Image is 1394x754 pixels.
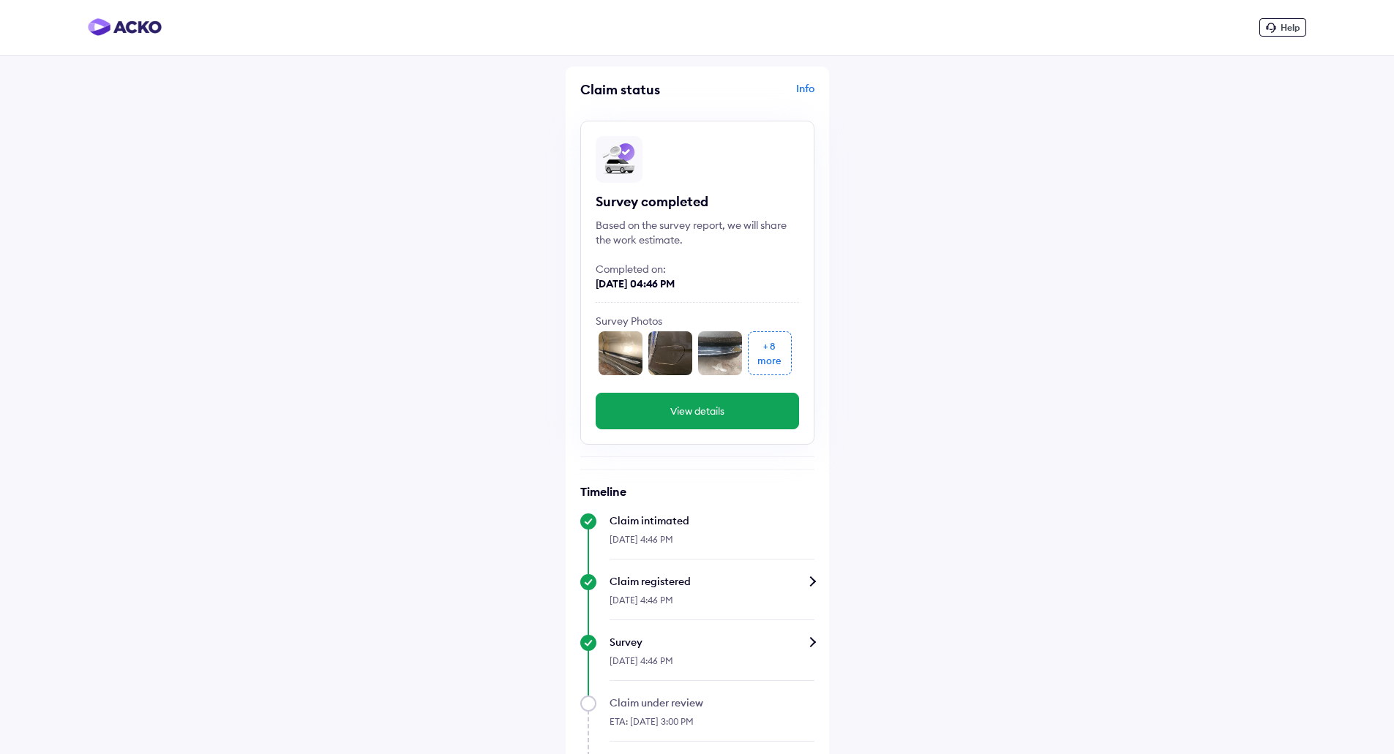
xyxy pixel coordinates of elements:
[610,710,814,742] div: ETA: [DATE] 3:00 PM
[596,393,799,429] button: View details
[580,81,694,98] div: Claim status
[1281,22,1300,33] span: Help
[596,262,799,276] div: Completed on:
[763,339,776,353] div: + 8
[596,218,799,247] div: Based on the survey report, we will share the work estimate.
[610,574,814,589] div: Claim registered
[610,635,814,649] div: Survey
[610,649,814,681] div: [DATE] 4:46 PM
[701,81,814,109] div: Info
[88,18,162,36] img: horizontal-gradient.png
[610,513,814,528] div: Claim intimated
[610,589,814,620] div: [DATE] 4:46 PM
[596,276,799,291] div: [DATE] 04:46 PM
[580,484,814,499] h6: Timeline
[596,314,799,328] div: Survey Photos
[757,353,782,368] div: more
[610,528,814,559] div: [DATE] 4:46 PM
[610,695,814,710] div: Claim under review
[596,193,799,211] div: Survey completed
